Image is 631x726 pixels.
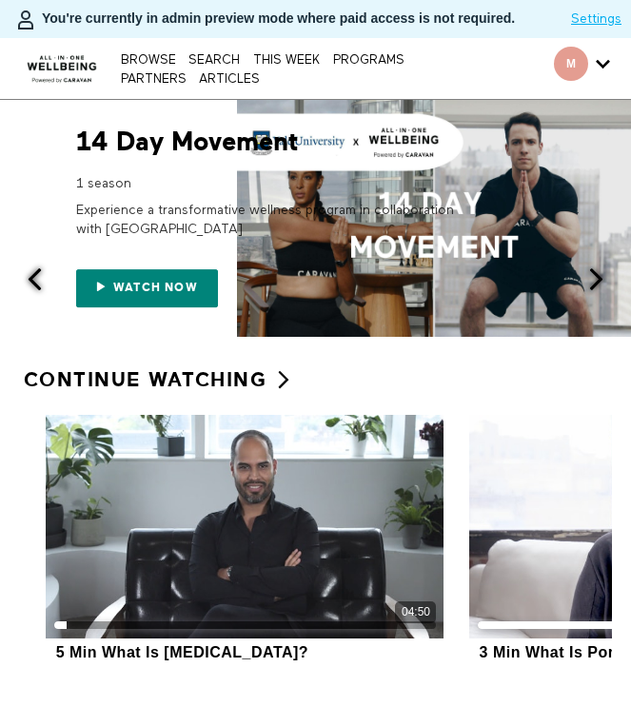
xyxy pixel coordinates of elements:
[194,73,265,86] a: ARTICLES
[56,643,308,661] div: 5 Min What Is [MEDICAL_DATA]?
[184,54,245,67] a: Search
[571,10,621,29] a: Settings
[402,604,430,620] div: 04:50
[248,54,325,67] a: THIS WEEK
[116,54,181,67] a: Browse
[46,415,444,664] a: 5 Min What Is Rheumatoid Arthritis?04:505 Min What Is [MEDICAL_DATA]?
[328,54,409,67] a: PROGRAMS
[24,360,294,400] a: Continue Watching
[116,49,427,88] nav: Primary
[14,9,37,31] img: person-bdfc0eaa9744423c596e6e1c01710c89950b1dff7c83b5d61d716cfd8139584f.svg
[22,43,102,86] img: CARAVAN
[116,73,191,86] a: PARTNERS
[540,38,624,99] div: Secondary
